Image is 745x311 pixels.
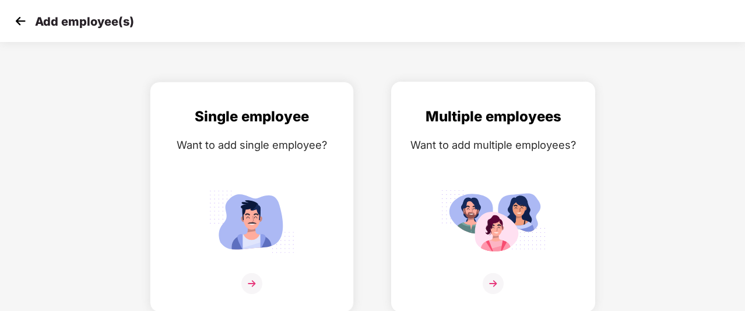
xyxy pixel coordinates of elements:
img: svg+xml;base64,PHN2ZyB4bWxucz0iaHR0cDovL3d3dy53My5vcmcvMjAwMC9zdmciIGlkPSJTaW5nbGVfZW1wbG95ZWUiIH... [199,185,304,258]
div: Want to add multiple employees? [403,137,583,153]
img: svg+xml;base64,PHN2ZyB4bWxucz0iaHR0cDovL3d3dy53My5vcmcvMjAwMC9zdmciIHdpZHRoPSIzMCIgaGVpZ2h0PSIzMC... [12,12,29,30]
div: Multiple employees [403,106,583,128]
img: svg+xml;base64,PHN2ZyB4bWxucz0iaHR0cDovL3d3dy53My5vcmcvMjAwMC9zdmciIHdpZHRoPSIzNiIgaGVpZ2h0PSIzNi... [483,273,504,294]
div: Want to add single employee? [162,137,342,153]
div: Single employee [162,106,342,128]
img: svg+xml;base64,PHN2ZyB4bWxucz0iaHR0cDovL3d3dy53My5vcmcvMjAwMC9zdmciIGlkPSJNdWx0aXBsZV9lbXBsb3llZS... [441,185,546,258]
p: Add employee(s) [35,15,134,29]
img: svg+xml;base64,PHN2ZyB4bWxucz0iaHR0cDovL3d3dy53My5vcmcvMjAwMC9zdmciIHdpZHRoPSIzNiIgaGVpZ2h0PSIzNi... [241,273,262,294]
